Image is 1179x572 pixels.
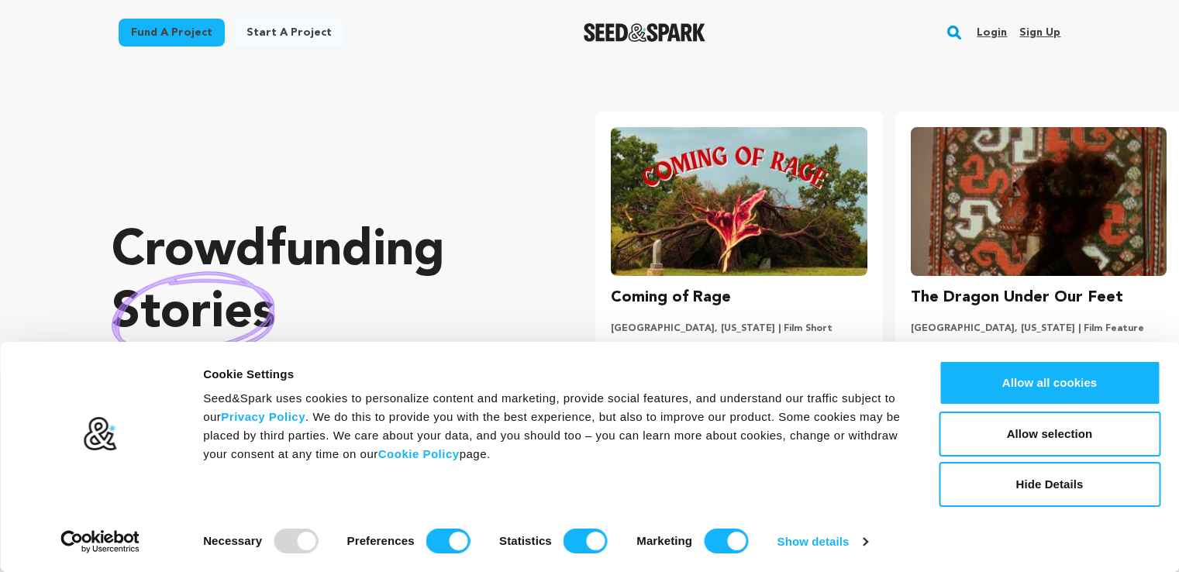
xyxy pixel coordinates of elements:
button: Allow all cookies [939,360,1160,405]
img: Coming of Rage image [611,127,867,276]
p: Horror, Nature [611,341,867,353]
div: Seed&Spark uses cookies to personalize content and marketing, provide social features, and unders... [203,389,904,463]
a: Show details [777,530,867,553]
p: [GEOGRAPHIC_DATA], [US_STATE] | Film Feature [911,322,1167,335]
button: Allow selection [939,412,1160,457]
img: The Dragon Under Our Feet image [911,127,1167,276]
div: Cookie Settings [203,365,904,384]
h3: Coming of Rage [611,285,731,310]
legend: Consent Selection [202,522,203,523]
img: logo [83,416,118,452]
a: Login [977,20,1007,45]
a: Start a project [234,19,344,47]
p: Crowdfunding that . [112,221,533,407]
a: Fund a project [119,19,225,47]
a: Privacy Policy [221,410,305,423]
h3: The Dragon Under Our Feet [911,285,1123,310]
a: Cookie Policy [378,447,460,460]
a: Sign up [1019,20,1060,45]
p: Documentary, Experimental [911,341,1167,353]
button: Hide Details [939,462,1160,507]
strong: Marketing [636,534,692,547]
img: Seed&Spark Logo Dark Mode [584,23,705,42]
img: hand sketched image [112,271,275,356]
p: [GEOGRAPHIC_DATA], [US_STATE] | Film Short [611,322,867,335]
strong: Preferences [347,534,415,547]
a: Usercentrics Cookiebot - opens in a new window [33,530,168,553]
a: Seed&Spark Homepage [584,23,705,42]
strong: Necessary [203,534,262,547]
strong: Statistics [499,534,552,547]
